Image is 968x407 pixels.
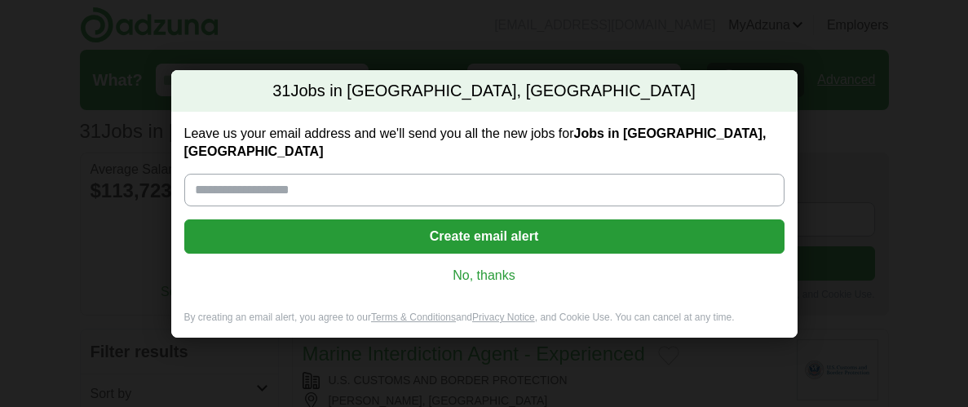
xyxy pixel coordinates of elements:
[184,219,785,254] button: Create email alert
[472,312,535,323] a: Privacy Notice
[171,311,798,338] div: By creating an email alert, you agree to our and , and Cookie Use. You can cancel at any time.
[371,312,456,323] a: Terms & Conditions
[272,80,290,103] span: 31
[171,70,798,113] h2: Jobs in [GEOGRAPHIC_DATA], [GEOGRAPHIC_DATA]
[197,267,771,285] a: No, thanks
[184,125,785,161] label: Leave us your email address and we'll send you all the new jobs for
